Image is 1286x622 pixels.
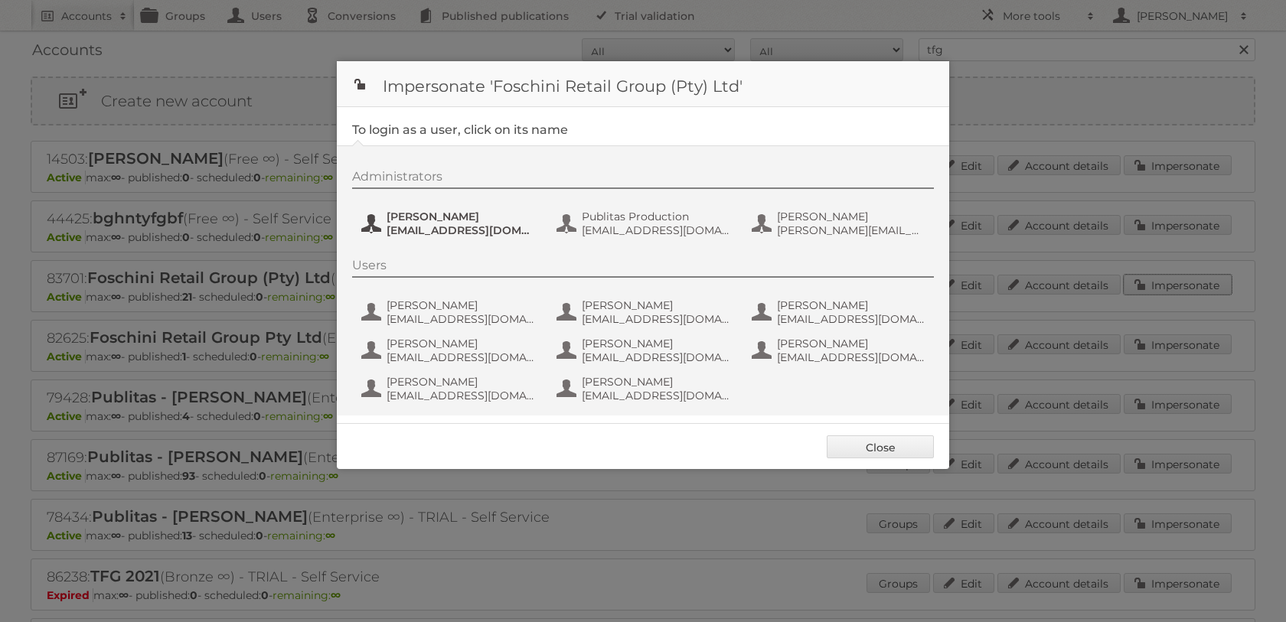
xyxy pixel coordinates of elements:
span: [PERSON_NAME] [777,298,925,312]
span: [EMAIL_ADDRESS][DOMAIN_NAME] [582,350,730,364]
button: [PERSON_NAME] [EMAIL_ADDRESS][DOMAIN_NAME] [750,297,930,327]
span: [PERSON_NAME][EMAIL_ADDRESS][DOMAIN_NAME] [777,223,925,237]
button: [PERSON_NAME] [EMAIL_ADDRESS][DOMAIN_NAME] [360,335,540,366]
span: [PERSON_NAME] [387,210,535,223]
button: Publitas Production [EMAIL_ADDRESS][DOMAIN_NAME] [555,208,735,239]
span: [EMAIL_ADDRESS][DOMAIN_NAME] [582,223,730,237]
span: [EMAIL_ADDRESS][DOMAIN_NAME] [777,350,925,364]
span: [EMAIL_ADDRESS][DOMAIN_NAME] [582,389,730,402]
button: [PERSON_NAME] [PERSON_NAME][EMAIL_ADDRESS][DOMAIN_NAME] [750,208,930,239]
span: [EMAIL_ADDRESS][DOMAIN_NAME] [387,350,535,364]
button: [PERSON_NAME] [EMAIL_ADDRESS][DOMAIN_NAME] [360,297,540,327]
span: [PERSON_NAME] [777,210,925,223]
span: [PERSON_NAME] [387,298,535,312]
legend: To login as a user, click on its name [352,122,568,137]
span: [PERSON_NAME] [582,337,730,350]
button: [PERSON_NAME] [EMAIL_ADDRESS][DOMAIN_NAME] [555,335,735,366]
span: [PERSON_NAME] [777,337,925,350]
button: [PERSON_NAME] [EMAIL_ADDRESS][DOMAIN_NAME] [360,208,540,239]
span: [PERSON_NAME] [582,375,730,389]
button: [PERSON_NAME] [EMAIL_ADDRESS][DOMAIN_NAME] [555,373,735,404]
div: Administrators [352,169,934,189]
span: [PERSON_NAME] [387,337,535,350]
span: [PERSON_NAME] [387,375,535,389]
span: [EMAIL_ADDRESS][DOMAIN_NAME] [387,389,535,402]
span: [EMAIL_ADDRESS][DOMAIN_NAME] [777,312,925,326]
button: [PERSON_NAME] [EMAIL_ADDRESS][DOMAIN_NAME] [360,373,540,404]
div: Users [352,258,934,278]
h1: Impersonate 'Foschini Retail Group (Pty) Ltd' [337,61,949,107]
span: [EMAIL_ADDRESS][DOMAIN_NAME] [387,223,535,237]
span: [EMAIL_ADDRESS][DOMAIN_NAME] [387,312,535,326]
button: [PERSON_NAME] [EMAIL_ADDRESS][DOMAIN_NAME] [555,297,735,327]
button: [PERSON_NAME] [EMAIL_ADDRESS][DOMAIN_NAME] [750,335,930,366]
a: Close [827,435,934,458]
span: Publitas Production [582,210,730,223]
span: [EMAIL_ADDRESS][DOMAIN_NAME] [582,312,730,326]
span: [PERSON_NAME] [582,298,730,312]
